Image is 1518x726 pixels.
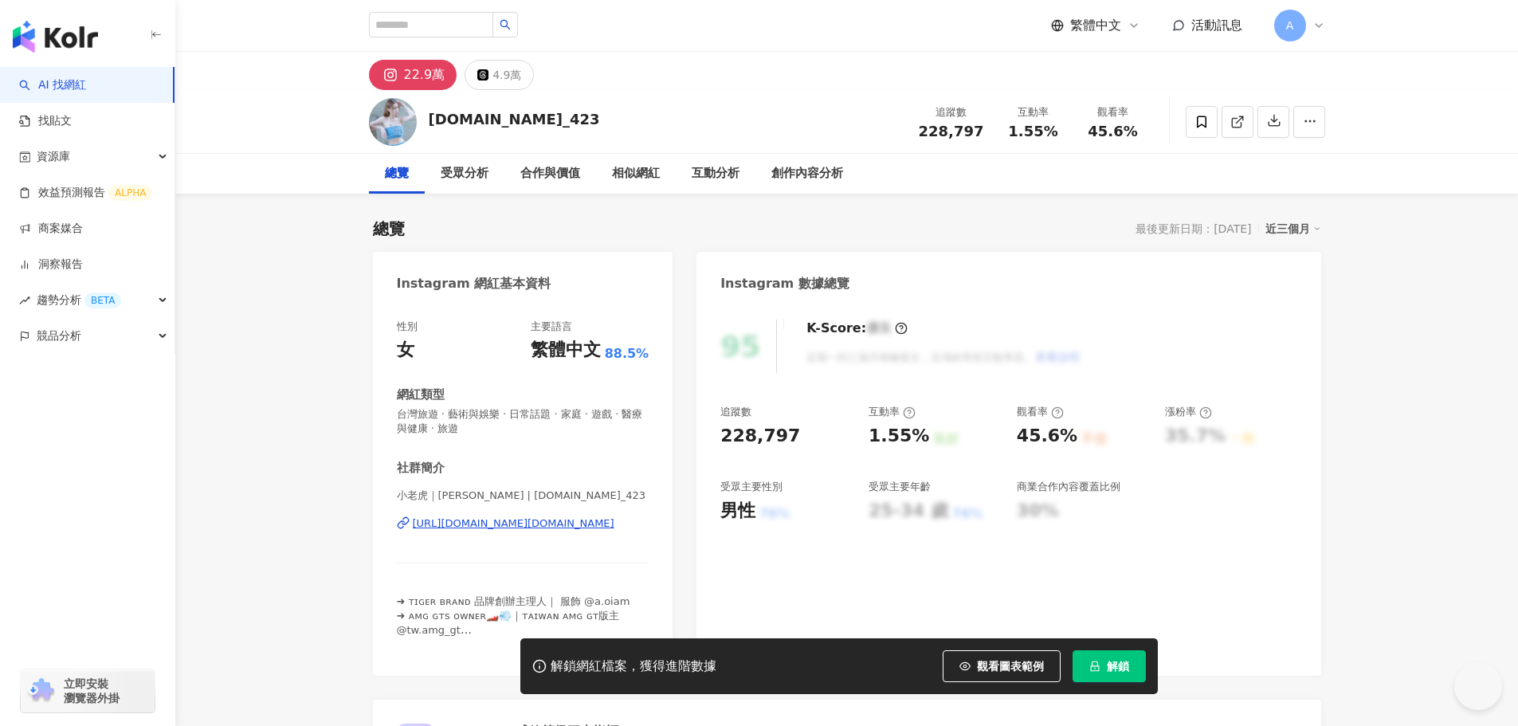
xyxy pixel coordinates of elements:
div: 1.55% [869,424,929,449]
span: 45.6% [1088,124,1137,139]
span: 1.55% [1008,124,1057,139]
div: 男性 [720,499,755,524]
div: 漲粉率 [1165,405,1212,419]
span: 88.5% [605,345,649,363]
span: 競品分析 [37,318,81,354]
div: Instagram 網紅基本資料 [397,275,551,292]
span: 趨勢分析 [37,282,121,318]
div: 45.6% [1017,424,1077,449]
a: [URL][DOMAIN_NAME][DOMAIN_NAME] [397,516,649,531]
span: search [500,19,511,30]
span: 活動訊息 [1191,18,1242,33]
div: 受眾分析 [441,164,488,183]
div: 觀看率 [1017,405,1064,419]
button: 解鎖 [1073,650,1146,682]
button: 觀看圖表範例 [943,650,1061,682]
a: searchAI 找網紅 [19,77,86,93]
img: logo [13,21,98,53]
a: 洞察報告 [19,257,83,273]
div: 網紅類型 [397,387,445,403]
a: 效益預測報告ALPHA [19,185,152,201]
div: 合作與價值 [520,164,580,183]
div: 性別 [397,320,418,334]
a: 找貼文 [19,113,72,129]
div: 互動率 [1003,104,1064,120]
span: 繁體中文 [1070,17,1121,34]
span: 觀看圖表範例 [977,660,1044,673]
div: 受眾主要年齡 [869,480,931,494]
div: 228,797 [720,424,800,449]
div: 追蹤數 [919,104,984,120]
div: 解鎖網紅檔案，獲得進階數據 [551,658,716,675]
div: 總覽 [373,218,405,240]
button: 22.9萬 [369,60,457,90]
span: 解鎖 [1107,660,1129,673]
div: 主要語言 [531,320,572,334]
span: 台灣旅遊 · 藝術與娛樂 · 日常話題 · 家庭 · 遊戲 · 醫療與健康 · 旅遊 [397,407,649,436]
div: [DOMAIN_NAME]_423 [429,109,600,129]
div: 觀看率 [1083,104,1143,120]
div: 社群簡介 [397,460,445,477]
img: KOL Avatar [369,98,417,146]
a: 商案媒合 [19,221,83,237]
div: 最後更新日期：[DATE] [1136,222,1251,235]
span: 228,797 [919,123,984,139]
div: 女 [397,338,414,363]
div: K-Score : [806,320,908,337]
div: 追蹤數 [720,405,751,419]
div: BETA [84,292,121,308]
span: 立即安裝 瀏覽器外掛 [64,677,120,705]
div: Instagram 數據總覽 [720,275,849,292]
span: ➜ ᴛɪɢᴇʀ ʙʀᴀɴᴅ 品牌創辦主理人｜ 服飾 @a.oiam ➜ ᴀᴍɢ ɢᴛs ᴏᴡɴᴇʀ🏎️💨｜ᴛᴀɪᴡᴀɴ ᴀᴍɢ ɢᴛ版主 @tw.amg_gt ➜ ᴍɪxx電商 ᴛʙ團隊長｜資歷... [397,595,630,680]
span: rise [19,295,30,306]
div: 4.9萬 [492,64,521,86]
span: A [1286,17,1294,34]
div: 互動率 [869,405,916,419]
a: chrome extension立即安裝 瀏覽器外掛 [21,669,155,712]
div: 近三個月 [1265,218,1321,239]
span: 資源庫 [37,139,70,175]
span: lock [1089,661,1100,672]
div: 受眾主要性別 [720,480,783,494]
div: 商業合作內容覆蓋比例 [1017,480,1120,494]
div: 相似網紅 [612,164,660,183]
div: [URL][DOMAIN_NAME][DOMAIN_NAME] [413,516,614,531]
button: 4.9萬 [465,60,534,90]
div: 繁體中文 [531,338,601,363]
div: 創作內容分析 [771,164,843,183]
span: 小老虎｜[PERSON_NAME] | [DOMAIN_NAME]_423 [397,489,649,503]
div: 22.9萬 [404,64,445,86]
img: chrome extension [25,678,57,704]
div: 互動分析 [692,164,739,183]
div: 總覽 [385,164,409,183]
